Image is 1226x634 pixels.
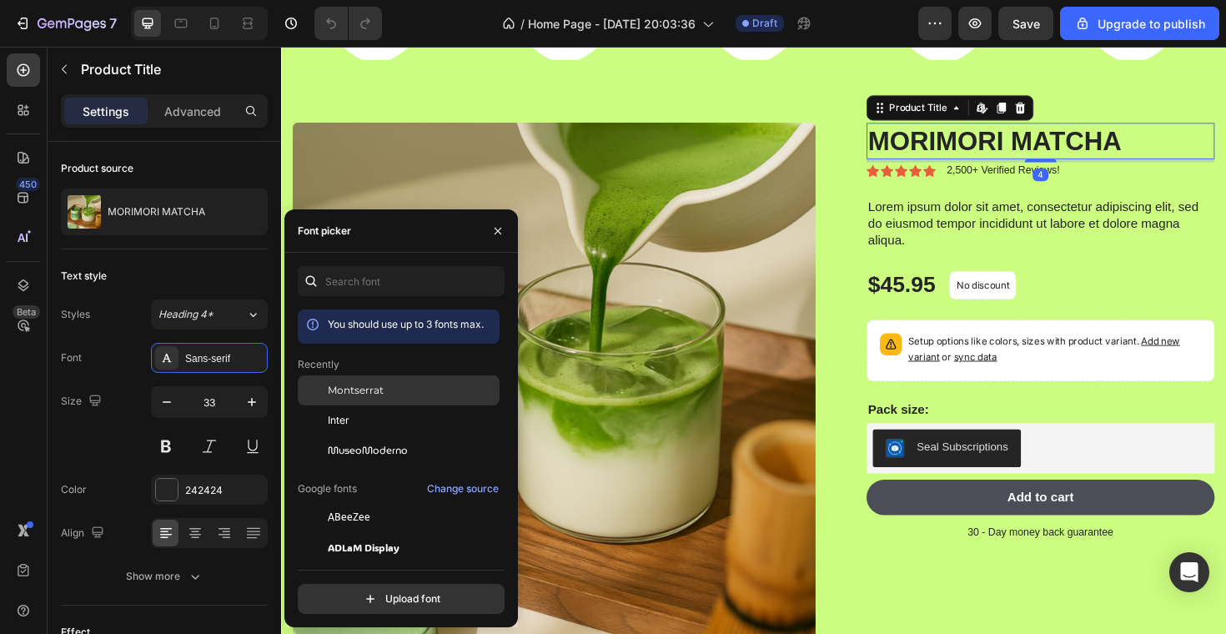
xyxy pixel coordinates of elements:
p: Settings [83,103,129,120]
div: Change source [427,481,499,496]
span: Inter [328,413,349,428]
p: Advanced [164,103,221,120]
span: You should use up to 3 fonts max. [328,318,484,330]
img: product feature img [68,195,101,229]
p: Product Title [81,59,261,79]
button: Heading 4* [151,299,268,330]
div: Sans-serif [185,351,264,366]
div: Upgrade to publish [1074,15,1205,33]
p: MORIMORI MATCHA [108,206,205,218]
div: $45.95 [620,236,695,269]
div: Seal Subscriptions [673,415,770,433]
p: 7 [109,13,117,33]
p: 30 - Day money back guarantee [621,508,987,522]
p: Lorem ipsum dolor sit amet, consectetur adipiscing elit, sed do eiusmod tempor incididunt ut labo... [621,162,987,214]
span: Montserrat [328,383,384,398]
button: 7 [7,7,124,40]
span: or [697,322,758,335]
div: Undo/Redo [314,7,382,40]
span: Home Page - [DATE] 20:03:36 [528,15,696,33]
p: No discount [715,245,771,260]
span: Draft [752,16,777,31]
div: 450 [16,178,40,191]
span: sync data [712,322,758,335]
span: ADLaM Display [328,540,399,555]
div: Size [61,390,105,413]
button: Upload font [298,584,505,614]
span: / [520,15,525,33]
div: Beta [13,305,40,319]
span: ABeeZee [328,510,370,525]
button: Change source [426,479,500,499]
div: 242424 [185,483,264,498]
div: Product Title [641,58,708,73]
span: Heading 4* [158,307,214,322]
button: Seal Subscriptions [626,405,783,445]
span: Save [1012,17,1040,31]
div: Open Intercom Messenger [1169,552,1209,592]
div: Font [61,350,82,365]
div: Product source [61,161,133,176]
div: Add to cart [769,469,839,486]
div: Font picker [298,224,351,239]
p: Setup options like colors, sizes with product variant. [664,304,974,337]
div: Text style [61,269,107,284]
iframe: Design area [281,47,1226,634]
p: Google fonts [298,481,357,496]
button: Add to cart [620,459,988,496]
input: Search font [298,266,505,296]
img: SealSubscriptions.png [640,415,660,435]
button: Show more [61,561,268,591]
button: Save [998,7,1053,40]
div: Align [61,522,108,545]
div: Color [61,482,87,497]
div: Show more [126,568,203,585]
button: Upgrade to publish [1060,7,1219,40]
p: Recently [298,357,339,372]
div: Upload font [362,591,440,607]
div: Styles [61,307,90,322]
p: Pack size: [621,376,987,394]
p: 2,500+ Verified Reviews! [705,124,824,138]
h1: MORIMORI MATCHA [620,81,988,120]
span: MuseoModerno [328,443,408,458]
div: 4 [796,129,812,143]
